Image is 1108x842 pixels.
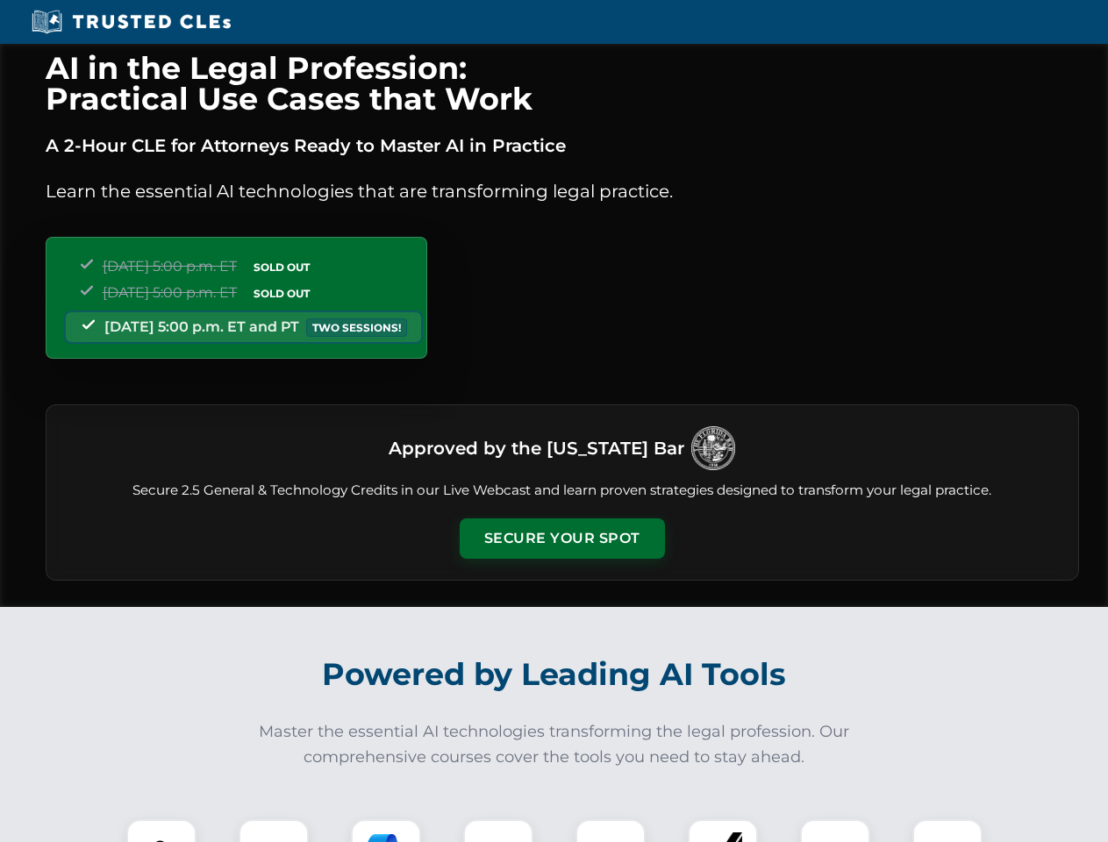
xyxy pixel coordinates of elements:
h2: Powered by Leading AI Tools [68,644,1040,705]
p: Learn the essential AI technologies that are transforming legal practice. [46,177,1079,205]
span: SOLD OUT [247,258,316,276]
p: Secure 2.5 General & Technology Credits in our Live Webcast and learn proven strategies designed ... [68,481,1057,501]
h3: Approved by the [US_STATE] Bar [389,432,684,464]
p: Master the essential AI technologies transforming the legal profession. Our comprehensive courses... [247,719,861,770]
span: [DATE] 5:00 p.m. ET [103,284,237,301]
img: Logo [691,426,735,470]
p: A 2-Hour CLE for Attorneys Ready to Master AI in Practice [46,132,1079,160]
button: Secure Your Spot [460,518,665,559]
span: [DATE] 5:00 p.m. ET [103,258,237,275]
span: SOLD OUT [247,284,316,303]
img: Trusted CLEs [26,9,236,35]
h1: AI in the Legal Profession: Practical Use Cases that Work [46,53,1079,114]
